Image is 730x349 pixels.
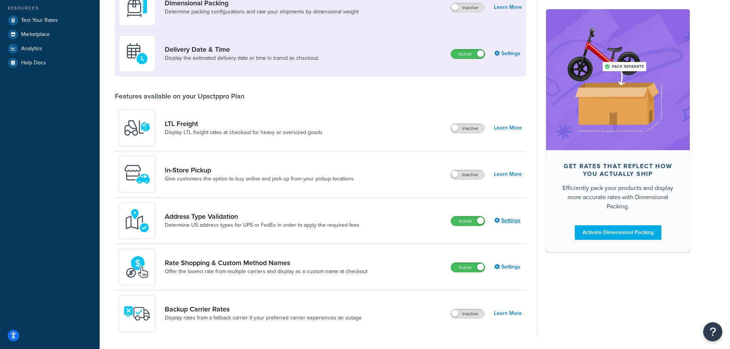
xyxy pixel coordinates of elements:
div: Resources [6,5,94,11]
a: Determine packing configurations and rate your shipments by dimensional weight [165,8,359,16]
span: Test Your Rates [21,17,58,24]
a: Address Type Validation [165,212,359,221]
a: Learn More [494,169,522,180]
a: Analytics [6,42,94,56]
a: Give customers the option to buy online and pick up from your pickup locations [165,175,354,183]
a: Delivery Date & Time [165,45,319,54]
div: Efficiently pack your products and display more accurate rates with Dimensional Packing. [558,184,678,211]
img: icon-duo-feat-rate-shopping-ecdd8bed.png [124,254,151,280]
span: Analytics [21,46,42,52]
a: Rate Shopping & Custom Method Names [165,259,367,267]
a: Settings [494,215,522,226]
label: Inactive [451,3,484,12]
span: Marketplace [21,31,50,38]
img: kIG8fy0lQAAAABJRU5ErkJggg== [124,207,151,234]
a: Marketplace [6,28,94,41]
button: Open Resource Center [703,322,722,341]
a: Test Your Rates [6,13,94,27]
div: Features available on your Upsctppro Plan [115,92,244,100]
label: Active [451,216,485,226]
a: Learn More [494,2,522,13]
label: Active [451,49,485,59]
a: Determine US address types for UPS or FedEx in order to apply the required fees [165,221,359,229]
label: Active [451,263,485,272]
img: icon-duo-feat-backup-carrier-4420b188.png [124,300,151,327]
label: Inactive [451,309,484,318]
div: Get rates that reflect how you actually ship [558,162,678,178]
a: In-Store Pickup [165,166,354,174]
img: gfkeb5ejjkALwAAAABJRU5ErkJggg== [124,40,151,67]
a: Help Docs [6,56,94,70]
a: Backup Carrier Rates [165,305,362,313]
a: LTL Freight [165,120,323,128]
img: wfgcfpwTIucLEAAAAASUVORK5CYII= [124,161,151,188]
a: Settings [494,48,522,59]
a: Offer the lowest rate from multiple carriers and display as a custom name at checkout [165,268,367,275]
label: Inactive [451,124,484,133]
a: Learn More [494,123,522,133]
a: Settings [494,262,522,272]
a: Display rates from a fallback carrier if your preferred carrier experiences an outage [165,314,362,322]
img: feature-image-dim-d40ad3071a2b3c8e08177464837368e35600d3c5e73b18a22c1e4bb210dc32ac.png [558,21,678,139]
a: Display the estimated delivery date or time in transit as checkout. [165,54,319,62]
span: Help Docs [21,60,46,66]
a: Activate Dimensional Packing [575,225,661,240]
label: Inactive [451,170,484,179]
img: y79ZsPf0fXUFUhFXDzUgf+ktZg5F2+ohG75+v3d2s1D9TjoU8PiyCIluIjV41seZevKCRuEjTPPOKHJsQcmKCXGdfprl3L4q7... [124,115,151,141]
a: Display LTL freight rates at checkout for heavy or oversized goods [165,129,323,136]
a: Learn More [494,308,522,319]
